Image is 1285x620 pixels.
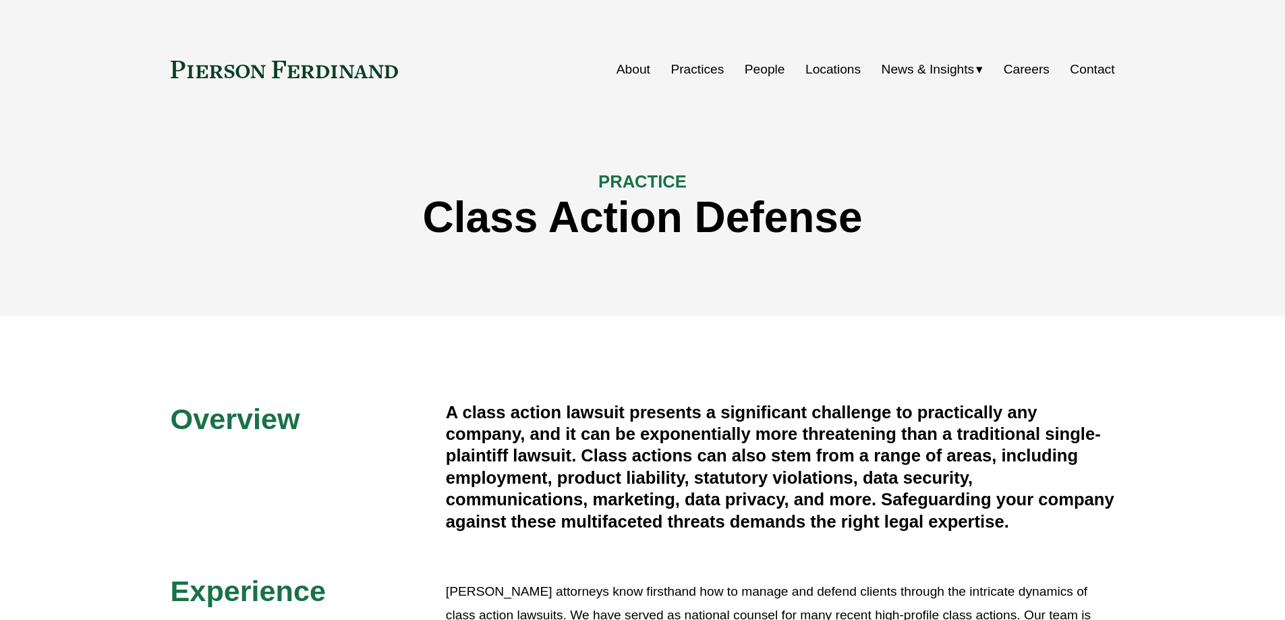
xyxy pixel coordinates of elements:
[171,403,300,435] span: Overview
[670,57,724,82] a: Practices
[446,401,1115,533] h4: A class action lawsuit presents a significant challenge to practically any company, and it can be...
[882,58,975,82] span: News & Insights
[1004,57,1050,82] a: Careers
[1070,57,1114,82] a: Contact
[617,57,650,82] a: About
[805,57,861,82] a: Locations
[745,57,785,82] a: People
[171,575,326,607] span: Experience
[598,172,687,191] span: PRACTICE
[882,57,983,82] a: folder dropdown
[171,193,1115,242] h1: Class Action Defense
